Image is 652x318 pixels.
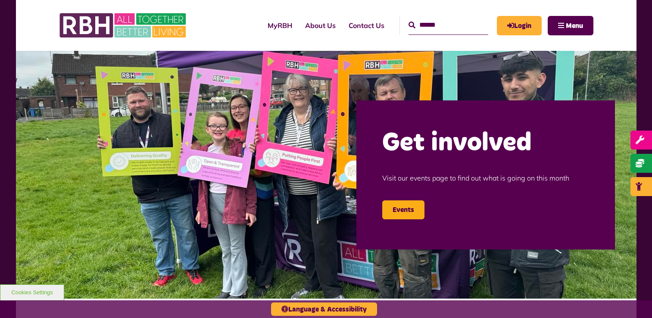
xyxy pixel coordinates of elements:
a: Contact Us [342,14,391,37]
img: Image (22) [16,51,636,299]
iframe: Netcall Web Assistant for live chat [613,279,652,318]
span: Menu [566,22,583,29]
h2: Get involved [382,126,589,160]
a: About Us [299,14,342,37]
a: Events [382,200,424,219]
button: Navigation [548,16,593,35]
a: MyRBH [261,14,299,37]
p: Visit our events page to find out what is going on this month [382,160,589,196]
button: Language & Accessibility [271,302,377,316]
a: MyRBH [497,16,542,35]
img: RBH [59,9,188,42]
